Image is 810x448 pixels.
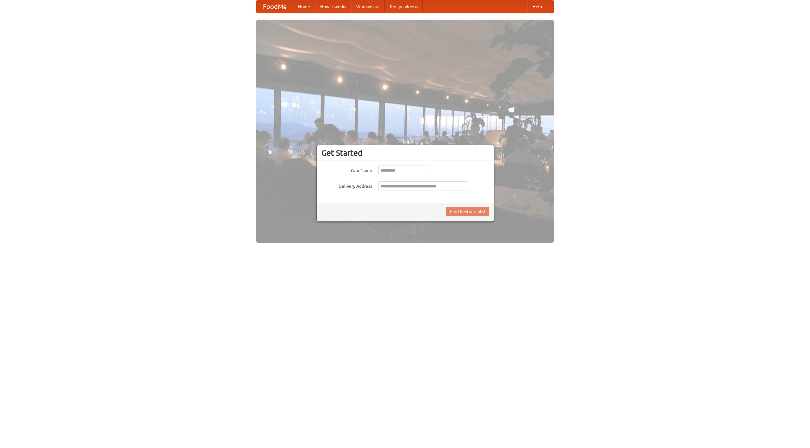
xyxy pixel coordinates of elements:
a: Recipe videos [385,0,423,13]
label: Delivery Address [321,181,372,189]
a: FoodMe [257,0,293,13]
a: Help [527,0,547,13]
a: How it works [315,0,351,13]
h3: Get Started [321,148,489,158]
a: Home [293,0,315,13]
button: Find Restaurants! [446,207,489,216]
label: Your Name [321,166,372,174]
a: Who we are [351,0,385,13]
